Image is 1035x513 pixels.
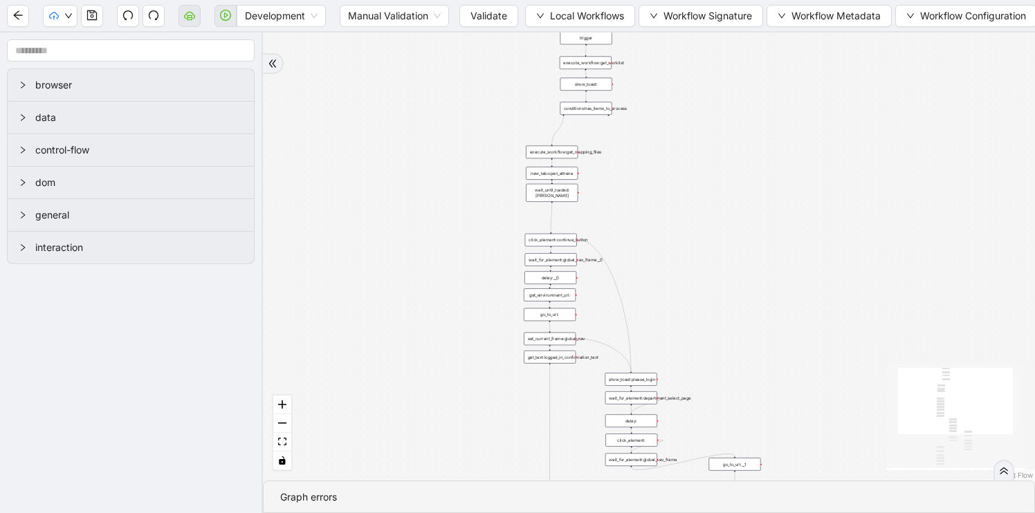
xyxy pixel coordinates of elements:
div: go_to_url:__1 [708,458,760,471]
div: set_current_frame:global_nav [524,333,576,346]
button: arrow-left [7,5,29,27]
g: Edge from trigger to execute_workflow:get_worklist [585,46,586,55]
span: browser [35,77,243,93]
div: conditions:has_items_to_processplus-circle [560,102,612,115]
button: zoom in [273,395,291,414]
g: Edge from wait_for_element:department_select_page to delay: [631,398,663,413]
div: show_toast:please_login [605,373,657,386]
button: toggle interactivity [273,451,291,470]
div: dom [8,167,254,198]
div: wait_for_element:global_nav_frame__0 [525,253,577,266]
span: save [86,10,98,21]
span: general [35,207,243,223]
div: new_tab:open_athena [526,167,578,180]
span: down [650,12,658,20]
div: get_text:logged_in_confirmation_text [524,351,576,364]
g: Edge from wait_until_loaded:athena to click_element:continue_button [551,198,552,232]
span: interaction [35,240,243,255]
div: delay:__0 [524,271,576,284]
span: cloud-upload [49,11,59,21]
span: Local Workflows [550,8,624,24]
div: browser [8,69,254,101]
span: right [19,81,27,89]
a: React Flow attribution [997,471,1033,479]
span: plus-circle [604,120,613,129]
g: Edge from click_element: to wait_for_element:global_nav_frame [631,440,663,451]
g: Edge from wait_for_element:global_nav_frame to go_to_url:__1 [631,454,735,469]
div: click_element: [605,433,657,447]
button: redo [143,5,165,27]
div: execute_workflow:get_mapping_files [526,146,578,159]
div: get_environment_url: [524,288,576,301]
div: general [8,199,254,231]
span: data [35,110,243,125]
div: wait_for_element:global_nav_frame [605,454,657,467]
span: right [19,146,27,154]
button: Validate [459,5,518,27]
span: right [19,243,27,252]
span: cloud-server [184,10,195,21]
span: double-right [999,466,1009,476]
span: right [19,178,27,187]
span: arrow-left [12,10,24,21]
div: trigger [560,32,612,45]
button: zoom out [273,414,291,433]
button: downWorkflow Metadata [767,5,892,27]
span: double-right [268,59,277,68]
div: delay: [605,414,657,427]
span: Workflow Configuration [920,8,1026,24]
div: wait_until_loaded:[PERSON_NAME] [526,184,578,202]
div: execute_workflow:get_worklist [560,56,612,69]
button: fit view [273,433,291,451]
button: save [81,5,103,27]
span: right [19,113,27,122]
g: Edge from execute_workflow:get_worklist to show_toast: [585,71,586,77]
div: control-flow [8,134,254,166]
span: Manual Validation [348,6,441,26]
span: Development [245,6,318,26]
div: click_element:continue_button [525,234,577,247]
span: redo [148,10,159,21]
div: show_toast: [560,77,612,91]
div: wait_for_element:department_select_page [605,391,657,404]
span: down [778,12,786,20]
div: Graph errors [280,489,1018,505]
g: Edge from conditions:has_items_to_process to execute_workflow:get_mapping_files [552,116,564,144]
span: Workflow Metadata [791,8,881,24]
button: cloud-server [178,5,201,27]
button: downWorkflow Signature [639,5,763,27]
div: conditions:has_items_to_process [560,102,612,115]
span: right [19,211,27,219]
button: undo [117,5,139,27]
span: Validate [470,8,507,24]
span: Workflow Signature [663,8,752,24]
span: control-flow [35,142,243,158]
div: data [8,102,254,133]
span: undo [122,10,134,21]
span: down [536,12,544,20]
span: down [906,12,915,20]
div: interaction [8,232,254,263]
div: go_to_url: [524,308,576,321]
button: cloud-uploaddown [43,5,77,27]
g: Edge from delay:__0 to get_environment_url: [550,286,551,288]
button: downLocal Workflows [525,5,635,27]
span: dom [35,175,243,190]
